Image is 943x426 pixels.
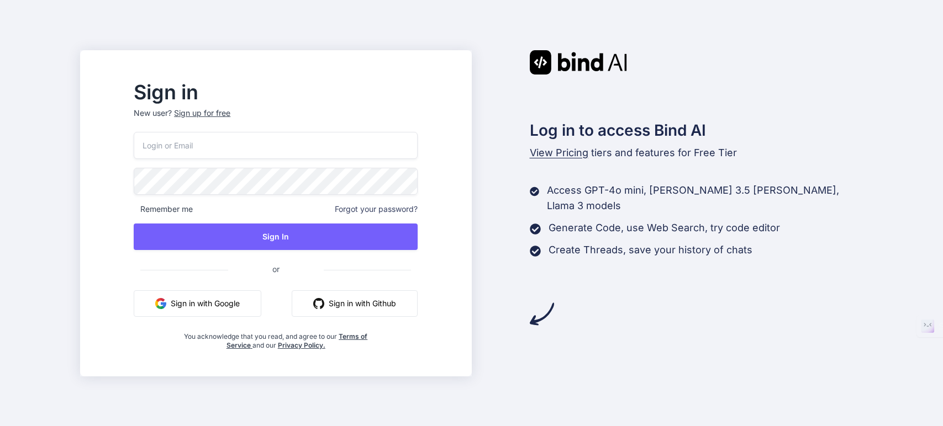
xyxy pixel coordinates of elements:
[134,132,418,159] input: Login or Email
[226,332,368,349] a: Terms of Service
[134,204,193,215] span: Remember me
[335,204,418,215] span: Forgot your password?
[547,183,863,214] p: Access GPT-4o mini, [PERSON_NAME] 3.5 [PERSON_NAME], Llama 3 models
[134,83,418,101] h2: Sign in
[549,220,780,236] p: Generate Code, use Web Search, try code editor
[530,147,588,158] span: View Pricing
[530,119,863,142] h2: Log in to access Bind AI
[292,290,418,317] button: Sign in with Github
[530,50,627,74] img: Bind AI logo
[278,341,325,349] a: Privacy Policy.
[134,223,418,250] button: Sign In
[549,242,752,258] p: Create Threads, save your history of chats
[181,326,371,350] div: You acknowledge that you read, and agree to our and our
[530,145,863,161] p: tiers and features for Free Tier
[174,108,230,119] div: Sign up for free
[530,302,554,326] img: arrow
[228,255,324,283] span: or
[134,290,261,317] button: Sign in with Google
[313,298,324,309] img: github
[155,298,166,309] img: google
[134,108,418,132] p: New user?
